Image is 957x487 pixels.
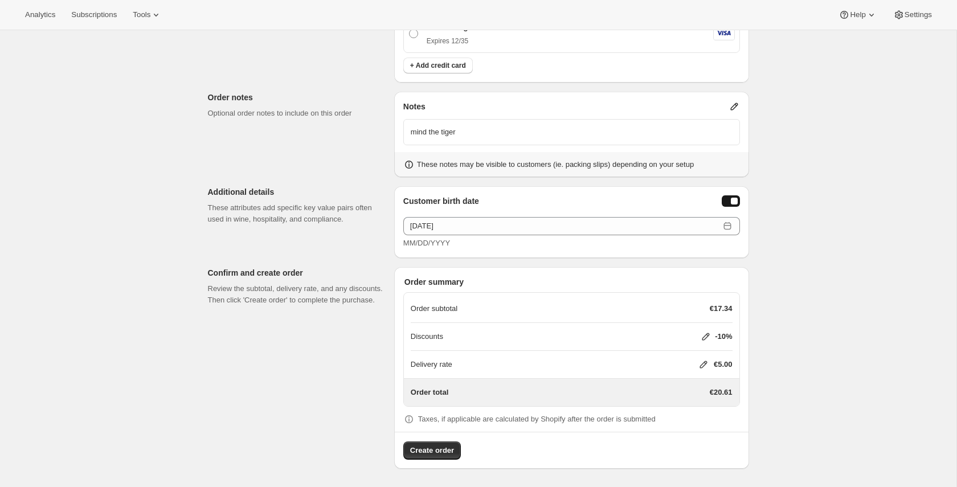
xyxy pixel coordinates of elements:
[427,36,495,46] p: Expires 12/35
[64,7,124,23] button: Subscriptions
[411,387,448,398] p: Order total
[403,239,450,247] span: MM/DD/YYYY
[403,58,473,73] button: + Add credit card
[403,441,461,460] button: Create order
[403,101,426,112] span: Notes
[410,61,466,70] span: + Add credit card
[715,331,732,342] p: -10%
[710,303,733,314] p: €17.34
[404,276,740,288] p: Order summary
[403,195,479,208] span: Customer birth date
[886,7,939,23] button: Settings
[905,10,932,19] span: Settings
[133,10,150,19] span: Tools
[208,202,385,225] p: These attributes add specific key value pairs often used in wine, hospitality, and compliance.
[208,283,385,306] p: Review the subtotal, delivery rate, and any discounts. Then click 'Create order' to complete the ...
[410,445,454,456] span: Create order
[722,195,740,207] button: Birthday Selector
[411,359,452,370] p: Delivery rate
[411,331,443,342] p: Discounts
[71,10,117,19] span: Subscriptions
[832,7,884,23] button: Help
[208,92,385,103] p: Order notes
[18,7,62,23] button: Analytics
[126,7,169,23] button: Tools
[411,303,457,314] p: Order subtotal
[710,387,733,398] p: €20.61
[208,108,385,119] p: Optional order notes to include on this order
[850,10,865,19] span: Help
[411,126,733,138] p: mind the tiger
[418,414,656,425] p: Taxes, if applicable are calculated by Shopify after the order is submitted
[208,267,385,279] p: Confirm and create order
[25,10,55,19] span: Analytics
[208,186,385,198] p: Additional details
[417,159,694,170] p: These notes may be visible to customers (ie. packing slips) depending on your setup
[714,359,733,370] p: €5.00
